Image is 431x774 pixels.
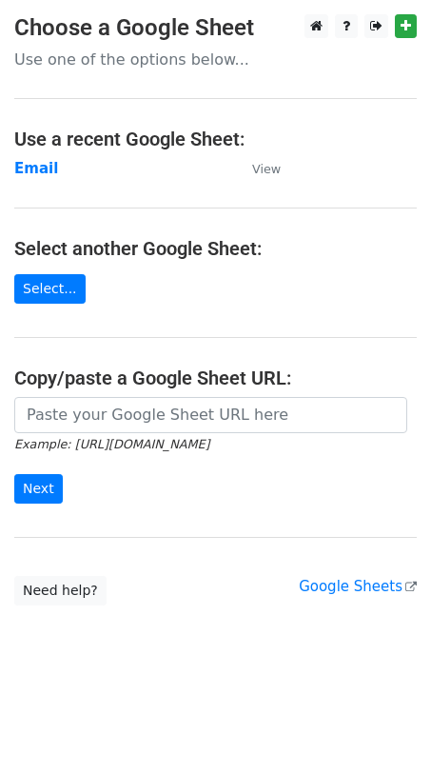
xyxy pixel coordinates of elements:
[14,50,417,69] p: Use one of the options below...
[14,14,417,42] h3: Choose a Google Sheet
[299,578,417,595] a: Google Sheets
[14,367,417,389] h4: Copy/paste a Google Sheet URL:
[252,162,281,176] small: View
[14,128,417,150] h4: Use a recent Google Sheet:
[14,397,407,433] input: Paste your Google Sheet URL here
[14,237,417,260] h4: Select another Google Sheet:
[14,576,107,605] a: Need help?
[233,160,281,177] a: View
[14,437,209,451] small: Example: [URL][DOMAIN_NAME]
[14,274,86,304] a: Select...
[14,160,58,177] a: Email
[14,474,63,504] input: Next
